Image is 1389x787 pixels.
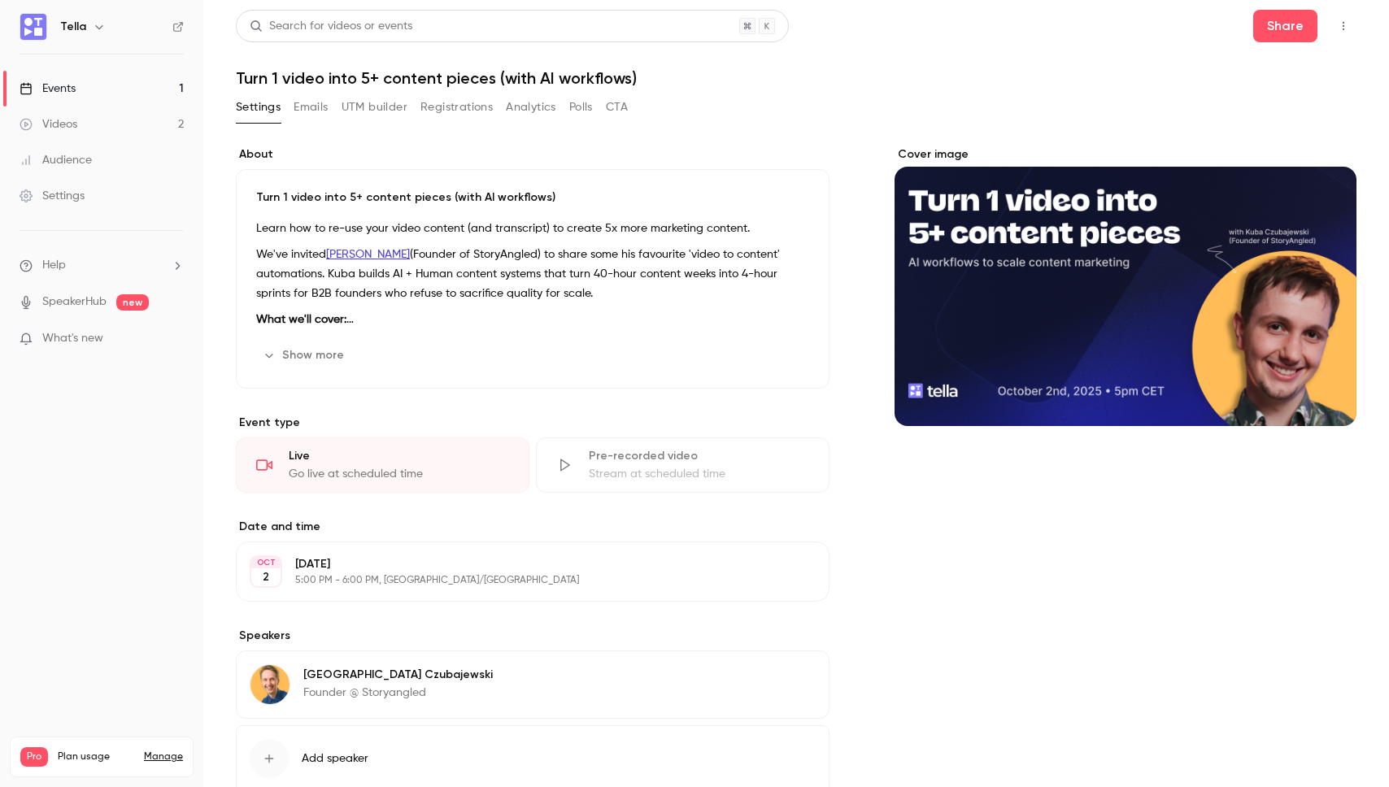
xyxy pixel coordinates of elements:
p: 2 [263,569,269,585]
button: UTM builder [342,94,407,120]
span: Plan usage [58,750,134,763]
strong: What we'll cover: [256,314,354,325]
iframe: Noticeable Trigger [164,332,184,346]
button: Emails [294,94,328,120]
p: Founder @ Storyangled [303,685,493,701]
button: Share [1253,10,1317,42]
span: What's new [42,330,103,347]
div: Pre-recorded videoStream at scheduled time [536,437,829,493]
p: Turn 1 video into 5+ content pieces (with AI workflows) [256,189,809,206]
button: CTA [606,94,628,120]
li: help-dropdown-opener [20,257,184,274]
button: Show more [256,342,354,368]
div: LiveGo live at scheduled time [236,437,529,493]
div: Videos [20,116,77,133]
div: Pre-recorded video [589,448,809,464]
div: Kuba Czubajewski[GEOGRAPHIC_DATA] CzubajewskiFounder @ Storyangled [236,650,829,719]
a: SpeakerHub [42,293,107,311]
div: OCT [251,557,281,568]
p: Learn how to re-use your video content (and transcript) to create 5x more marketing content. [256,219,809,238]
span: Add speaker [302,750,368,767]
label: Date and time [236,519,829,535]
div: Go live at scheduled time [289,466,509,482]
p: [DATE] [295,556,743,572]
p: 5:00 PM - 6:00 PM, [GEOGRAPHIC_DATA]/[GEOGRAPHIC_DATA] [295,574,743,587]
span: new [116,294,149,311]
div: Events [20,80,76,97]
span: Pro [20,747,48,767]
a: Manage [144,750,183,763]
p: Event type [236,415,829,431]
div: Audience [20,152,92,168]
h6: Tella [60,19,86,35]
button: Registrations [420,94,493,120]
a: [PERSON_NAME] [326,249,410,260]
img: Kuba Czubajewski [250,665,290,704]
img: Tella [20,14,46,40]
div: Settings [20,188,85,204]
label: Speakers [236,628,829,644]
button: Analytics [506,94,556,120]
label: About [236,146,829,163]
h1: Turn 1 video into 5+ content pieces (with AI workflows) [236,68,1356,88]
label: Cover image [895,146,1356,163]
div: Stream at scheduled time [589,466,809,482]
button: Polls [569,94,593,120]
p: [GEOGRAPHIC_DATA] Czubajewski [303,667,493,683]
p: We've invited (Founder of StoryAngled) to share some his favourite 'video to content' automations... [256,245,809,303]
button: Settings [236,94,281,120]
section: Cover image [895,146,1356,426]
div: Search for videos or events [250,18,412,35]
span: Help [42,257,66,274]
div: Live [289,448,509,464]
